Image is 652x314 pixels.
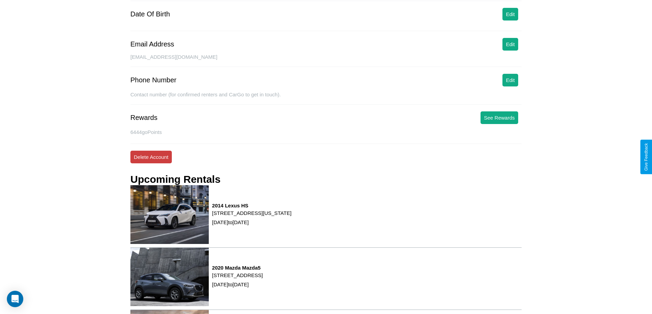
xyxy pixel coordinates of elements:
[481,111,518,124] button: See Rewards
[130,174,220,185] h3: Upcoming Rentals
[130,76,177,84] div: Phone Number
[502,8,518,21] button: Edit
[130,54,522,67] div: [EMAIL_ADDRESS][DOMAIN_NAME]
[502,38,518,51] button: Edit
[130,40,174,48] div: Email Address
[212,208,292,218] p: [STREET_ADDRESS][US_STATE]
[7,291,23,307] div: Open Intercom Messenger
[130,10,170,18] div: Date Of Birth
[130,248,209,306] img: rental
[130,114,157,122] div: Rewards
[212,280,263,289] p: [DATE] to [DATE]
[644,143,649,171] div: Give Feedback
[212,265,263,271] h3: 2020 Mazda Mazda5
[130,127,522,137] p: 6444 goPoints
[212,203,292,208] h3: 2014 Lexus HS
[212,271,263,280] p: [STREET_ADDRESS]
[212,218,292,227] p: [DATE] to [DATE]
[130,92,522,105] div: Contact number (for confirmed renters and CarGo to get in touch).
[130,151,172,163] button: Delete Account
[502,74,518,86] button: Edit
[130,185,209,244] img: rental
